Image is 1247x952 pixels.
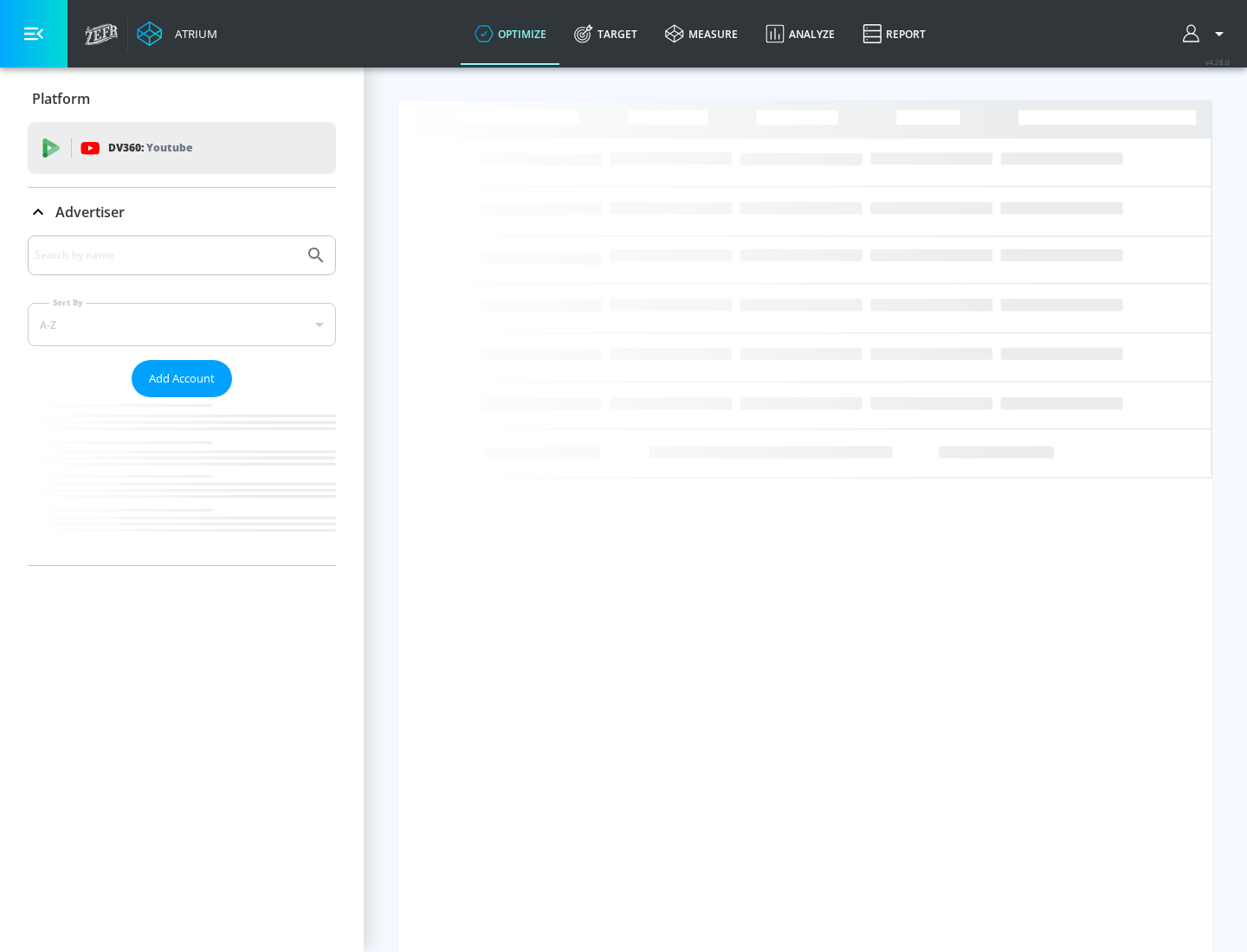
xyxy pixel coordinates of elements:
[55,203,125,222] p: Advertiser
[28,74,336,123] div: Platform
[35,244,297,267] input: Search by name
[108,138,192,158] p: DV360:
[28,188,336,236] div: Advertiser
[28,235,336,565] div: Advertiser
[49,297,87,308] label: Sort By
[28,303,336,346] div: A-Z
[168,26,217,42] div: Atrium
[752,3,849,65] a: Analyze
[28,122,336,174] div: DV360: Youtube
[146,138,192,157] p: Youtube
[132,360,232,397] button: Add Account
[28,397,336,565] nav: list of Advertiser
[149,369,215,389] span: Add Account
[461,3,560,65] a: optimize
[560,3,651,65] a: Target
[137,21,217,47] a: Atrium
[651,3,752,65] a: measure
[32,89,90,108] p: Platform
[1205,57,1230,67] span: v 4.28.0
[849,3,940,65] a: Report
